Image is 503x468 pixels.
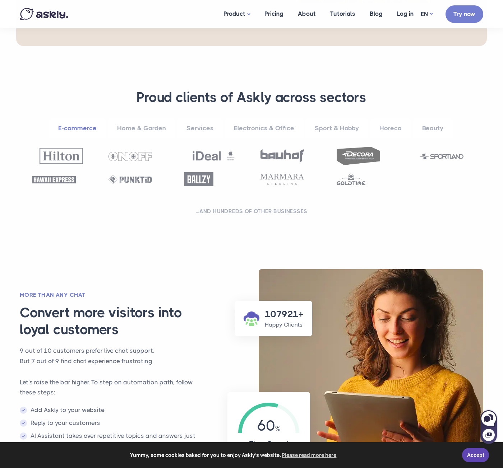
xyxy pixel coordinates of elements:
a: learn more about cookies [281,450,338,460]
h4: Time Saved [238,439,299,449]
a: Services [177,118,223,138]
a: EN [421,9,433,19]
h2: ...and hundreds of other businesses [29,208,474,215]
h3: 107921+ [265,308,303,320]
a: Beauty [413,118,453,138]
img: Bauhof [260,149,304,162]
img: Sportland [420,154,463,159]
a: Home & Garden [108,118,175,138]
div: 60 [238,403,299,433]
a: Accept [462,448,489,462]
img: Marmara Sterling [260,174,304,185]
img: Askly [20,8,68,20]
h3: Proud clients of Askly across sectors [29,89,474,106]
h2: More than any chat [20,291,204,299]
iframe: Askly chat [480,409,498,445]
h3: Convert more visitors into loyal customers [20,304,213,338]
img: Punktid [109,175,152,184]
img: Ideal [192,148,235,164]
span: Yummy, some cookies baked for you to enjoy Askly's website. [10,450,457,460]
img: Hawaii Express [32,176,76,183]
p: 9 out of 10 customers prefer live chat support. [20,346,204,356]
img: Ballzy [184,172,213,186]
li: Add Askly to your website [20,405,204,415]
li: AI Assistant takes over repetitive topics and answers just like you do it [20,431,204,451]
a: Try now [446,5,483,23]
a: Horeca [370,118,411,138]
p: Happy Clients [265,320,303,329]
p: But 7 out of 9 find chat experience frustrating. [20,356,204,366]
a: E-commerce [49,118,106,138]
img: OnOff [109,152,152,161]
a: Electronics & Office [225,118,304,138]
img: Goldtime [337,173,366,185]
p: Let's raise the bar higher. To step on automation path, follow these steps: [20,377,204,398]
img: Hilton [40,148,83,164]
a: Sport & Hobby [305,118,368,138]
li: Reply to your customers [20,418,204,428]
